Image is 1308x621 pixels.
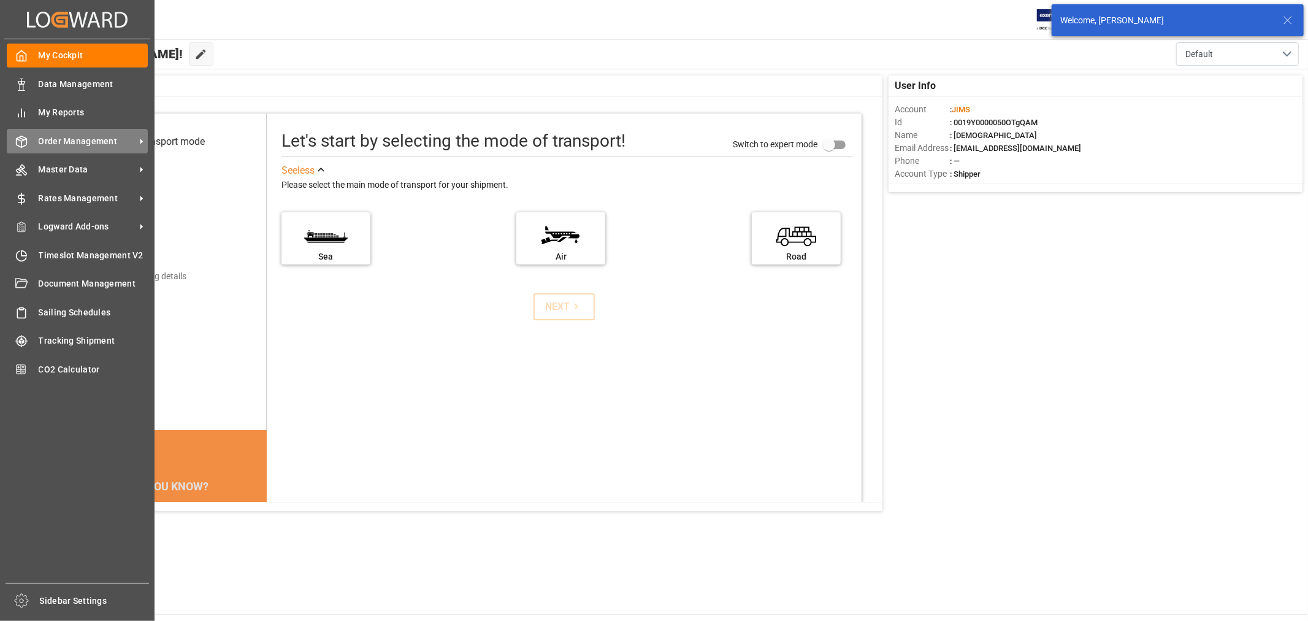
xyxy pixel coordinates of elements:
[950,118,1038,127] span: : 0019Y0000050OTgQAM
[1060,14,1271,27] div: Welcome, [PERSON_NAME]
[7,243,148,267] a: Timeslot Management V2
[39,220,136,233] span: Logward Add-ons
[545,299,583,314] div: NEXT
[895,129,950,142] span: Name
[83,499,252,573] div: The energy needed to power one large container ship across the ocean in a single day is the same ...
[39,135,136,148] span: Order Management
[895,116,950,129] span: Id
[39,306,148,319] span: Sailing Schedules
[7,72,148,96] a: Data Management
[39,249,148,262] span: Timeslot Management V2
[952,105,970,114] span: JIMS
[51,42,183,66] span: Hello [PERSON_NAME]!
[895,79,936,93] span: User Info
[7,101,148,125] a: My Reports
[7,357,148,381] a: CO2 Calculator
[39,192,136,205] span: Rates Management
[39,334,148,347] span: Tracking Shipment
[7,300,148,324] a: Sailing Schedules
[758,250,835,263] div: Road
[534,293,595,320] button: NEXT
[950,131,1037,140] span: : [DEMOGRAPHIC_DATA]
[39,106,148,119] span: My Reports
[250,499,267,587] button: next slide / item
[895,155,950,168] span: Phone
[1176,42,1299,66] button: open menu
[39,78,148,91] span: Data Management
[110,134,205,149] div: Select transport mode
[281,163,315,178] div: See less
[733,139,817,148] span: Switch to expert mode
[39,49,148,62] span: My Cockpit
[950,156,960,166] span: : —
[7,272,148,296] a: Document Management
[950,144,1081,153] span: : [EMAIL_ADDRESS][DOMAIN_NAME]
[281,178,853,193] div: Please select the main mode of transport for your shipment.
[895,142,950,155] span: Email Address
[1037,9,1079,31] img: Exertis%20JAM%20-%20Email%20Logo.jpg_1722504956.jpg
[39,277,148,290] span: Document Management
[950,169,981,179] span: : Shipper
[281,128,625,154] div: Let's start by selecting the mode of transport!
[1185,48,1213,61] span: Default
[895,168,950,180] span: Account Type
[40,595,150,607] span: Sidebar Settings
[950,105,970,114] span: :
[69,473,267,499] div: DID YOU KNOW?
[522,250,599,263] div: Air
[895,103,950,116] span: Account
[7,44,148,67] a: My Cockpit
[39,363,148,376] span: CO2 Calculator
[288,250,364,263] div: Sea
[39,163,136,176] span: Master Data
[7,329,148,353] a: Tracking Shipment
